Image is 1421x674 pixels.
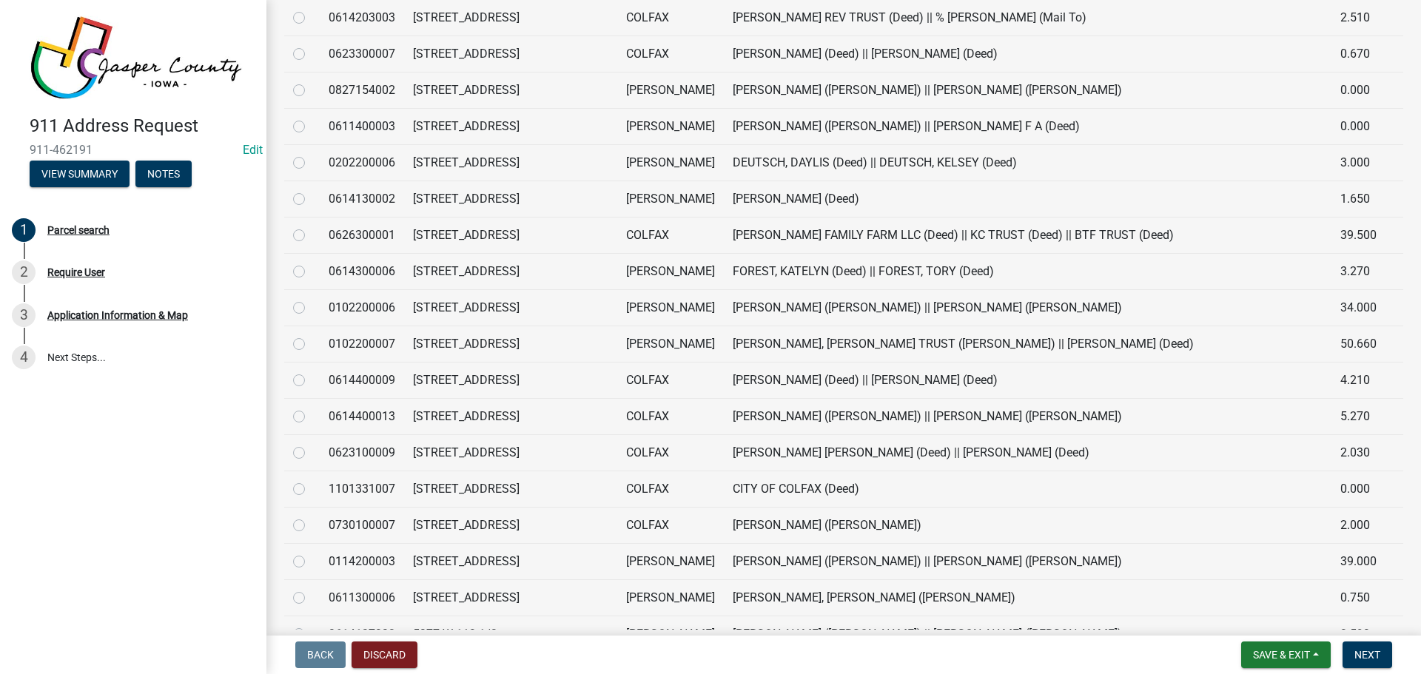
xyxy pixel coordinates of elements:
div: 4 [12,346,36,369]
td: 0626300001 [320,217,404,253]
td: [PERSON_NAME] [617,616,724,670]
td: 0614127002 [320,616,404,670]
td: 0614130002 [320,181,404,217]
td: 0.000 [1331,72,1385,108]
td: [PERSON_NAME] ([PERSON_NAME]) || [PERSON_NAME] ([PERSON_NAME]) [724,398,1331,434]
div: Require User [47,267,105,277]
td: [PERSON_NAME], [PERSON_NAME] TRUST ([PERSON_NAME]) || [PERSON_NAME] (Deed) [724,326,1331,362]
td: 0623300007 [320,36,404,72]
td: DEUTSCH, DAYLIS (Deed) || DEUTSCH, KELSEY (Deed) [724,144,1331,181]
td: 0730100007 [320,507,404,543]
td: COLFAX [617,398,724,434]
td: [PERSON_NAME], [PERSON_NAME] ([PERSON_NAME]) [724,579,1331,616]
td: 2.000 [1331,507,1385,543]
td: [PERSON_NAME] ([PERSON_NAME]) || [PERSON_NAME] ([PERSON_NAME]) [724,72,1331,108]
td: 5.270 [1331,398,1385,434]
td: 0102200006 [320,289,404,326]
td: COLFAX [617,507,724,543]
td: [PERSON_NAME] [PERSON_NAME] (Deed) || [PERSON_NAME] (Deed) [724,434,1331,471]
button: Save & Exit [1241,641,1331,668]
td: [STREET_ADDRESS] [404,507,617,543]
div: 2 [12,260,36,284]
img: Jasper County, Iowa [30,16,243,100]
span: 911-462191 [30,143,237,157]
button: Notes [135,161,192,187]
td: [STREET_ADDRESS] [404,434,617,471]
td: [STREET_ADDRESS] [404,36,617,72]
td: 0.750 [1331,579,1385,616]
td: [STREET_ADDRESS] [404,253,617,289]
div: 3 [12,303,36,327]
td: [PERSON_NAME] [617,326,724,362]
td: [PERSON_NAME] [617,543,724,579]
span: Next [1354,649,1380,661]
td: COLFAX [617,362,724,398]
a: Edit [243,143,263,157]
td: [PERSON_NAME] ([PERSON_NAME]) || [PERSON_NAME] F A (Deed) [724,108,1331,144]
span: Save & Exit [1253,649,1310,661]
td: COLFAX [617,471,724,507]
td: [PERSON_NAME] [617,579,724,616]
td: [STREET_ADDRESS] [404,72,617,108]
td: 1101331007 [320,471,404,507]
td: 0.000 [1331,471,1385,507]
button: View Summary [30,161,130,187]
td: 0.000 [1331,108,1385,144]
td: [PERSON_NAME] [617,144,724,181]
td: 0114200003 [320,543,404,579]
td: [STREET_ADDRESS] [404,471,617,507]
td: [PERSON_NAME] [617,253,724,289]
td: 1.650 [1331,181,1385,217]
td: [PERSON_NAME] (Deed) || [PERSON_NAME] (Deed) [724,36,1331,72]
td: [STREET_ADDRESS] [404,217,617,253]
td: [PERSON_NAME] [617,289,724,326]
td: 0202200006 [320,144,404,181]
td: 5077 W 112 1/2 [GEOGRAPHIC_DATA] [404,616,617,670]
td: 39.500 [1331,217,1385,253]
td: 3.000 [1331,144,1385,181]
td: 2.590 [1331,616,1385,670]
td: 0827154002 [320,72,404,108]
div: Parcel search [47,225,110,235]
td: 0102200007 [320,326,404,362]
td: [PERSON_NAME] ([PERSON_NAME]) || [PERSON_NAME] ([PERSON_NAME]) [724,616,1331,670]
td: COLFAX [617,36,724,72]
td: 0614300006 [320,253,404,289]
td: [PERSON_NAME] [617,72,724,108]
wm-modal-confirm: Notes [135,169,192,181]
td: [STREET_ADDRESS] [404,398,617,434]
td: FOREST, KATELYN (Deed) || FOREST, TORY (Deed) [724,253,1331,289]
td: [PERSON_NAME] FAMILY FARM LLC (Deed) || KC TRUST (Deed) || BTF TRUST (Deed) [724,217,1331,253]
td: [STREET_ADDRESS] [404,543,617,579]
td: [PERSON_NAME] (Deed) [724,181,1331,217]
td: [STREET_ADDRESS] [404,289,617,326]
td: 34.000 [1331,289,1385,326]
td: 0.670 [1331,36,1385,72]
h4: 911 Address Request [30,115,255,137]
span: Back [307,649,334,661]
td: 0614400013 [320,398,404,434]
td: [PERSON_NAME] [617,108,724,144]
td: [PERSON_NAME] (Deed) || [PERSON_NAME] (Deed) [724,362,1331,398]
td: [STREET_ADDRESS] [404,362,617,398]
td: [STREET_ADDRESS] [404,144,617,181]
td: 50.660 [1331,326,1385,362]
td: [STREET_ADDRESS] [404,579,617,616]
td: [PERSON_NAME] ([PERSON_NAME]) || [PERSON_NAME] ([PERSON_NAME]) [724,289,1331,326]
td: 0614400009 [320,362,404,398]
button: Discard [352,641,417,668]
div: Application Information & Map [47,310,188,320]
td: [PERSON_NAME] [617,181,724,217]
td: [PERSON_NAME] ([PERSON_NAME]) || [PERSON_NAME] ([PERSON_NAME]) [724,543,1331,579]
button: Back [295,641,346,668]
button: Next [1343,641,1392,668]
td: [STREET_ADDRESS] [404,326,617,362]
td: COLFAX [617,217,724,253]
td: 4.210 [1331,362,1385,398]
td: 3.270 [1331,253,1385,289]
wm-modal-confirm: Edit Application Number [243,143,263,157]
td: 0611400003 [320,108,404,144]
td: COLFAX [617,434,724,471]
div: 1 [12,218,36,242]
td: CITY OF COLFAX (Deed) [724,471,1331,507]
